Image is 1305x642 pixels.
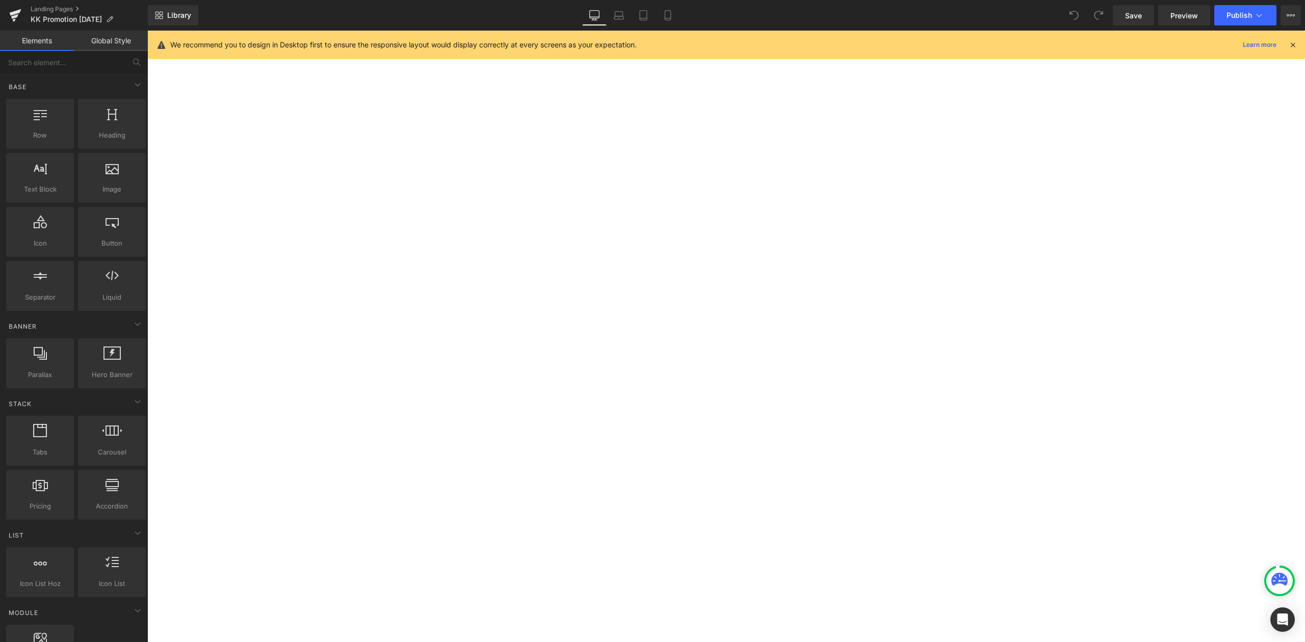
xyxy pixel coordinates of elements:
[81,369,143,380] span: Hero Banner
[9,447,71,458] span: Tabs
[1170,10,1198,21] span: Preview
[631,5,656,25] a: Tablet
[1158,5,1210,25] a: Preview
[582,5,607,25] a: Desktop
[170,39,637,50] p: We recommend you to design in Desktop first to ensure the responsive layout would display correct...
[74,31,148,51] a: Global Style
[81,578,143,589] span: Icon List
[8,608,39,618] span: Module
[1281,5,1301,25] button: More
[1125,10,1142,21] span: Save
[607,5,631,25] a: Laptop
[167,11,191,20] span: Library
[1214,5,1276,25] button: Publish
[1088,5,1109,25] button: Redo
[81,184,143,195] span: Image
[148,5,198,25] a: New Library
[8,530,25,540] span: List
[81,501,143,512] span: Accordion
[9,238,71,249] span: Icon
[1239,39,1281,51] a: Learn more
[31,5,148,13] a: Landing Pages
[9,130,71,141] span: Row
[1226,11,1252,19] span: Publish
[9,184,71,195] span: Text Block
[81,447,143,458] span: Carousel
[81,292,143,303] span: Liquid
[8,322,38,331] span: Banner
[81,130,143,141] span: Heading
[9,292,71,303] span: Separator
[8,399,33,409] span: Stack
[1270,607,1295,632] div: Open Intercom Messenger
[8,82,28,92] span: Base
[656,5,680,25] a: Mobile
[1064,5,1084,25] button: Undo
[31,15,102,23] span: KK Promotion [DATE]
[9,369,71,380] span: Parallax
[81,238,143,249] span: Button
[9,501,71,512] span: Pricing
[9,578,71,589] span: Icon List Hoz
